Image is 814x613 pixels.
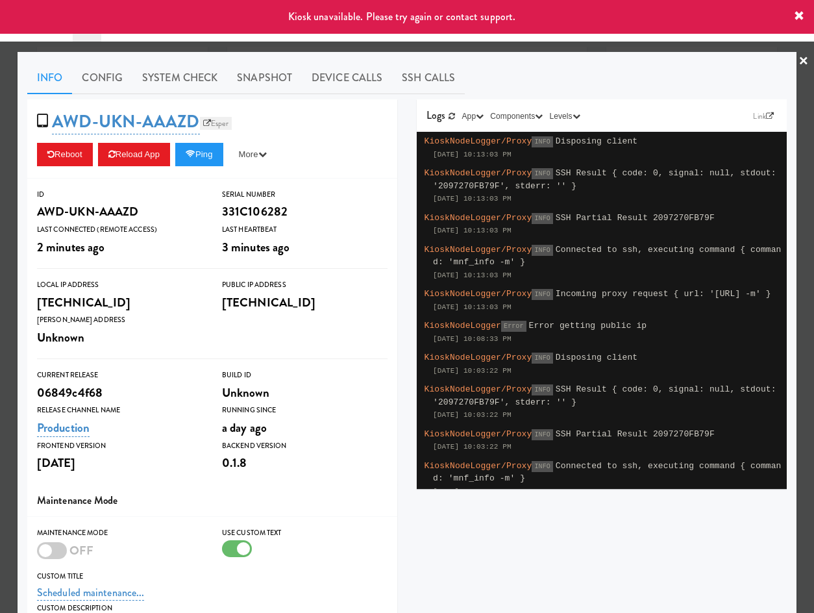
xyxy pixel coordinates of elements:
div: Unknown [37,327,203,349]
span: INFO [532,213,552,224]
span: KioskNodeLogger/Proxy [425,384,532,394]
span: a day ago [222,419,267,436]
span: KioskNodeLogger/Proxy [425,461,532,471]
div: [TECHNICAL_ID] [37,292,203,314]
a: Device Calls [302,62,392,94]
span: SSH Result { code: 0, signal: null, stdout: '2097270FB79F', stderr: '' } [433,384,776,407]
span: [DATE] 10:13:03 PM [433,151,512,158]
a: Snapshot [227,62,302,94]
div: ID [37,188,203,201]
span: 2 minutes ago [37,238,105,256]
span: Incoming proxy request { url: '[URL] -m' } [556,289,771,299]
span: KioskNodeLogger/Proxy [425,168,532,178]
span: SSH Result { code: 0, signal: null, stdout: '2097270FB79F', stderr: '' } [433,168,776,191]
div: Running Since [222,404,388,417]
div: Last Connected (Remote Access) [37,223,203,236]
span: [DATE] 10:13:03 PM [433,271,512,279]
span: INFO [532,461,552,472]
span: SSH Partial Result 2097270FB79F [556,213,715,223]
span: SSH Partial Result 2097270FB79F [556,429,715,439]
span: Error [501,321,526,332]
span: INFO [532,353,552,364]
span: [DATE] 10:08:33 PM [433,335,512,343]
span: [DATE] 10:13:03 PM [433,227,512,234]
div: Backend Version [222,440,388,453]
span: Disposing client [556,353,637,362]
button: Components [487,110,546,123]
div: Frontend Version [37,440,203,453]
span: Logs [426,108,445,123]
div: Local IP Address [37,279,203,292]
span: INFO [532,289,552,300]
span: [DATE] 10:03:22 PM [433,411,512,419]
span: INFO [532,429,552,440]
div: [DATE] [37,452,203,474]
div: Maintenance Mode [37,527,203,540]
a: × [798,42,809,82]
span: [DATE] 10:03:22 PM [433,443,512,451]
div: Current Release [37,369,203,382]
div: Serial Number [222,188,388,201]
span: KioskNodeLogger/Proxy [425,353,532,362]
div: [TECHNICAL_ID] [222,292,388,314]
span: [DATE] 10:13:03 PM [433,195,512,203]
span: INFO [532,136,552,147]
span: KioskNodeLogger [425,321,502,331]
div: AWD-UKN-AAAZD [37,201,203,223]
span: [DATE] 10:03:22 PM [433,367,512,375]
span: Connected to ssh, executing command { command: 'mnf_info -m' } [433,461,782,484]
span: Maintenance Mode [37,493,118,508]
a: Link [750,110,777,123]
div: 0.1.8 [222,452,388,474]
span: KioskNodeLogger/Proxy [425,245,532,255]
a: AWD-UKN-AAAZD [52,109,199,134]
div: Release Channel Name [37,404,203,417]
span: Error getting public ip [529,321,647,331]
div: Unknown [222,382,388,404]
span: [DATE] 10:13:03 PM [433,303,512,311]
div: 331C106282 [222,201,388,223]
button: App [459,110,487,123]
span: Connected to ssh, executing command { command: 'mnf_info -m' } [433,245,782,268]
span: KioskNodeLogger/Proxy [425,429,532,439]
a: Config [72,62,132,94]
a: Esper [200,117,232,130]
span: KioskNodeLogger/Proxy [425,213,532,223]
span: Kiosk unavailable. Please try again or contact support. [288,9,516,24]
span: KioskNodeLogger/Proxy [425,289,532,299]
button: Reboot [37,143,93,166]
a: Scheduled maintenance... [37,585,144,601]
button: Levels [546,110,583,123]
span: INFO [532,168,552,179]
a: Info [27,62,72,94]
span: INFO [532,384,552,395]
span: INFO [532,245,552,256]
a: System Check [132,62,227,94]
button: More [228,143,277,166]
div: Custom Title [37,570,388,583]
button: Ping [175,143,223,166]
a: Production [37,419,90,437]
span: [DATE] 10:03:22 PM [433,488,512,495]
div: Last Heartbeat [222,223,388,236]
button: Reload App [98,143,170,166]
div: 06849c4f68 [37,382,203,404]
span: 3 minutes ago [222,238,290,256]
div: Build Id [222,369,388,382]
div: Public IP Address [222,279,388,292]
div: [PERSON_NAME] Address [37,314,203,327]
span: OFF [69,542,93,559]
div: Use Custom Text [222,527,388,540]
span: Disposing client [556,136,637,146]
span: KioskNodeLogger/Proxy [425,136,532,146]
a: SSH Calls [392,62,465,94]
